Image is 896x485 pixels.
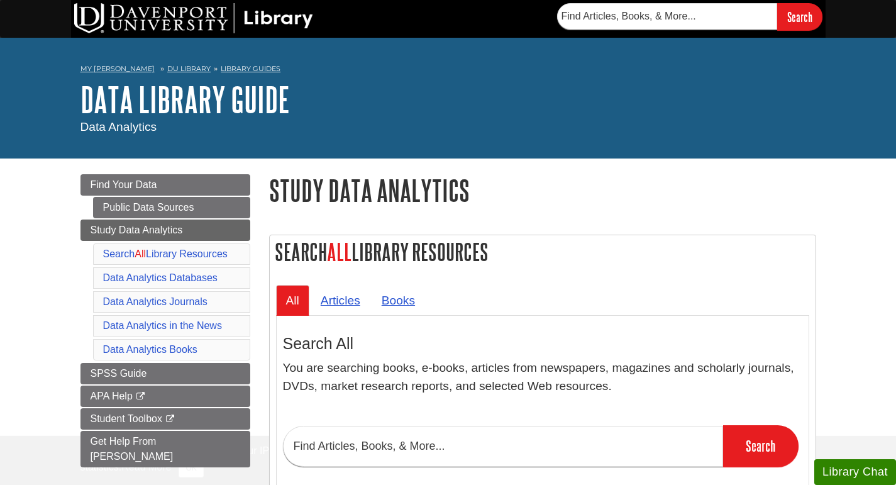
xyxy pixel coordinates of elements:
i: This link opens in a new window [165,415,175,423]
a: Get Help From [PERSON_NAME] [80,431,250,467]
span: SPSS Guide [91,368,147,379]
a: Data Analytics Books [103,344,197,355]
span: All [327,239,351,265]
form: Searches DU Library's articles, books, and more [557,3,822,30]
a: SearchAllLibrary Resources [103,248,228,259]
a: SPSS Guide [80,363,250,384]
input: Find Articles, Books, & More... [557,3,777,30]
a: Public Data Sources [93,197,250,218]
a: Articles [311,285,370,316]
a: DATA Library Guide [80,80,290,119]
input: Search [723,425,799,467]
i: This link opens in a new window [135,393,146,401]
span: Get Help From [PERSON_NAME] [91,436,174,462]
h2: Search Library Resources [270,235,816,269]
a: Student Toolbox [80,408,250,430]
a: APA Help [80,386,250,407]
span: Find Your Data [91,179,157,190]
h3: Search All [283,335,802,353]
input: Search [777,3,822,30]
a: Data Analytics Journals [103,296,207,307]
a: DU Library [167,64,211,73]
p: You are searching books, e-books, articles from newspapers, magazines and scholarly journals, DVD... [283,359,802,396]
span: APA Help [91,391,133,401]
img: DU Library [74,3,313,33]
nav: breadcrumb [80,60,816,81]
a: Books [372,285,425,316]
a: Study Data Analytics [80,220,250,241]
input: Find Articles, Books, & More... [283,426,723,467]
a: Data Analytics Databases [103,272,218,283]
a: Library Guides [221,64,280,73]
a: My [PERSON_NAME] [80,64,155,74]
div: Guide Page Menu [80,174,250,467]
h1: Study Data Analytics [269,174,816,206]
span: All [135,248,146,259]
button: Library Chat [814,459,896,485]
a: All [276,285,309,316]
a: Data Analytics in the News [103,320,222,331]
span: Data Analytics [80,120,157,133]
a: Find Your Data [80,174,250,196]
span: Student Toolbox [91,413,162,424]
span: Study Data Analytics [91,225,183,235]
